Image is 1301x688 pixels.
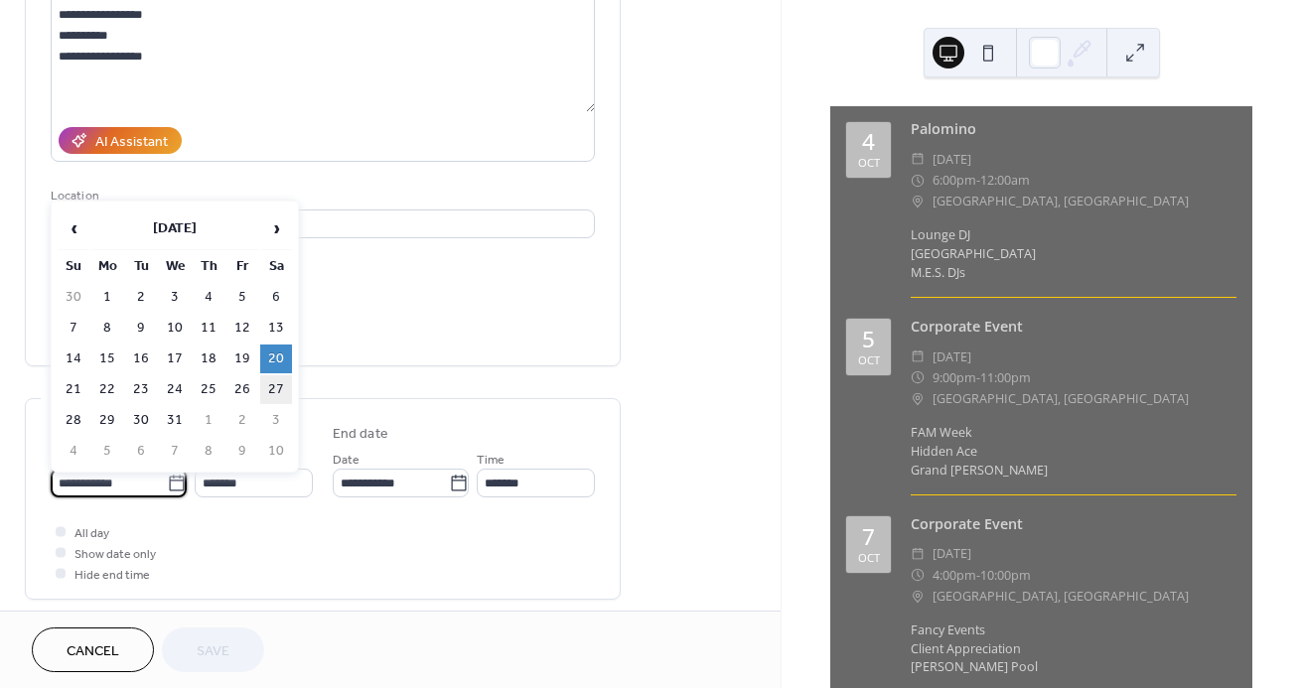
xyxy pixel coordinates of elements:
td: 9 [125,314,157,343]
td: 1 [193,406,224,435]
span: [GEOGRAPHIC_DATA], [GEOGRAPHIC_DATA] [933,388,1189,409]
span: All day [74,523,109,544]
div: AI Assistant [95,132,168,153]
th: Sa [260,252,292,281]
th: [DATE] [91,207,258,250]
td: 3 [260,406,292,435]
td: 10 [260,437,292,466]
td: 1 [91,283,123,312]
th: Mo [91,252,123,281]
div: 7 [862,526,875,549]
td: 22 [91,375,123,404]
span: [GEOGRAPHIC_DATA], [GEOGRAPHIC_DATA] [933,586,1189,607]
div: ​ [911,388,925,409]
td: 26 [226,375,258,404]
div: ​ [911,586,925,607]
td: 21 [58,375,89,404]
td: 19 [226,344,258,373]
span: ‹ [59,208,88,248]
div: Palomino [911,118,1236,140]
td: 29 [91,406,123,435]
td: 8 [91,314,123,343]
div: FAM Week Hidden Ace Grand [PERSON_NAME] [911,424,1236,481]
div: Corporate Event [911,513,1236,535]
td: 2 [226,406,258,435]
span: 12:00am [980,170,1030,191]
div: Corporate Event [911,316,1236,338]
td: 28 [58,406,89,435]
td: 17 [159,344,191,373]
td: 30 [125,406,157,435]
span: 4:00pm [933,565,976,586]
th: We [159,252,191,281]
td: 12 [226,314,258,343]
div: ​ [911,170,925,191]
th: Fr [226,252,258,281]
div: ​ [911,367,925,388]
span: Show date only [74,544,156,565]
td: 24 [159,375,191,404]
span: Cancel [67,641,119,662]
span: › [261,208,291,248]
td: 23 [125,375,157,404]
div: 4 [862,131,875,154]
td: 6 [125,437,157,466]
span: - [976,367,980,388]
span: 6:00pm [933,170,976,191]
td: 27 [260,375,292,404]
div: Fancy Events Client Appreciation [PERSON_NAME] Pool [911,621,1236,678]
td: 9 [226,437,258,466]
span: - [976,170,980,191]
span: Date [333,450,360,471]
th: Tu [125,252,157,281]
th: Su [58,252,89,281]
span: [DATE] [933,346,971,367]
span: [DATE] [933,149,971,170]
td: 4 [193,283,224,312]
div: Oct [858,354,880,365]
td: 30 [58,283,89,312]
div: ​ [911,149,925,170]
td: 20 [260,344,292,373]
span: Time [477,450,505,471]
td: 7 [58,314,89,343]
td: 14 [58,344,89,373]
div: ​ [911,565,925,586]
span: 9:00pm [933,367,976,388]
span: [GEOGRAPHIC_DATA], [GEOGRAPHIC_DATA] [933,191,1189,211]
div: ​ [911,191,925,211]
td: 5 [91,437,123,466]
td: 7 [159,437,191,466]
td: 11 [193,314,224,343]
td: 25 [193,375,224,404]
td: 10 [159,314,191,343]
span: [DATE] [933,543,971,564]
td: 13 [260,314,292,343]
div: Lounge DJ [GEOGRAPHIC_DATA] M.E.S. DJs [911,226,1236,283]
button: AI Assistant [59,127,182,154]
td: 8 [193,437,224,466]
div: End date [333,424,388,445]
div: Oct [858,552,880,563]
td: 31 [159,406,191,435]
td: 2 [125,283,157,312]
td: 3 [159,283,191,312]
span: 11:00pm [980,367,1031,388]
span: 10:00pm [980,565,1031,586]
div: ​ [911,346,925,367]
td: 4 [58,437,89,466]
span: Hide end time [74,565,150,586]
div: Oct [858,157,880,168]
button: Cancel [32,627,154,672]
span: - [976,565,980,586]
div: Location [51,186,591,206]
td: 15 [91,344,123,373]
div: 5 [862,329,875,351]
td: 16 [125,344,157,373]
div: ​ [911,543,925,564]
td: 18 [193,344,224,373]
td: 5 [226,283,258,312]
td: 6 [260,283,292,312]
th: Th [193,252,224,281]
